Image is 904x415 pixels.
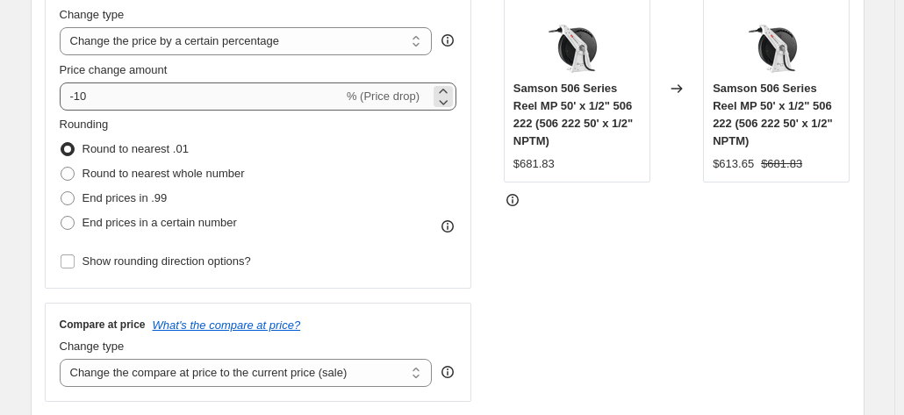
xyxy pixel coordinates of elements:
[60,118,109,131] span: Rounding
[513,82,633,147] span: Samson 506 Series Reel MP 50' x 1/2" 506 222 (506 222 50' x 1/2" NPTM)
[439,363,456,381] div: help
[347,89,420,103] span: % (Price drop)
[439,32,456,49] div: help
[742,4,812,75] img: 506-Series_80x.png
[713,82,832,147] span: Samson 506 Series Reel MP 50' x 1/2" 506 222 (506 222 50' x 1/2" NPTM)
[60,82,343,111] input: -15
[83,191,168,204] span: End prices in .99
[761,155,802,173] strike: $681.83
[60,318,146,332] h3: Compare at price
[713,155,754,173] div: $613.65
[83,142,189,155] span: Round to nearest .01
[83,216,237,229] span: End prices in a certain number
[542,4,612,75] img: 506-Series_80x.png
[60,63,168,76] span: Price change amount
[83,254,251,268] span: Show rounding direction options?
[60,340,125,353] span: Change type
[153,318,301,332] button: What's the compare at price?
[513,155,555,173] div: $681.83
[60,8,125,21] span: Change type
[83,167,245,180] span: Round to nearest whole number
